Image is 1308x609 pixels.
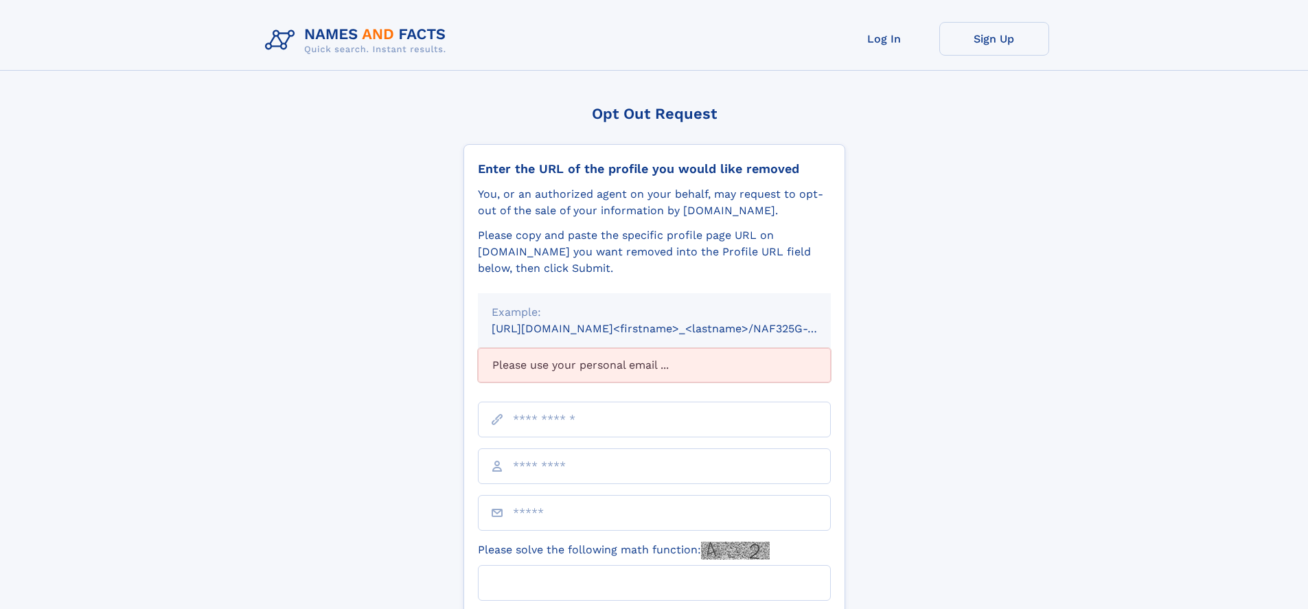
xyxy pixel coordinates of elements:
a: Sign Up [939,22,1049,56]
div: Please copy and paste the specific profile page URL on [DOMAIN_NAME] you want removed into the Pr... [478,227,831,277]
div: Enter the URL of the profile you would like removed [478,161,831,176]
label: Please solve the following math function: [478,542,770,560]
small: [URL][DOMAIN_NAME]<firstname>_<lastname>/NAF325G-xxxxxxxx [492,322,857,335]
div: You, or an authorized agent on your behalf, may request to opt-out of the sale of your informatio... [478,186,831,219]
img: Logo Names and Facts [260,22,457,59]
a: Log In [829,22,939,56]
div: Example: [492,304,817,321]
div: Opt Out Request [463,105,845,122]
div: Please use your personal email ... [478,348,831,382]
